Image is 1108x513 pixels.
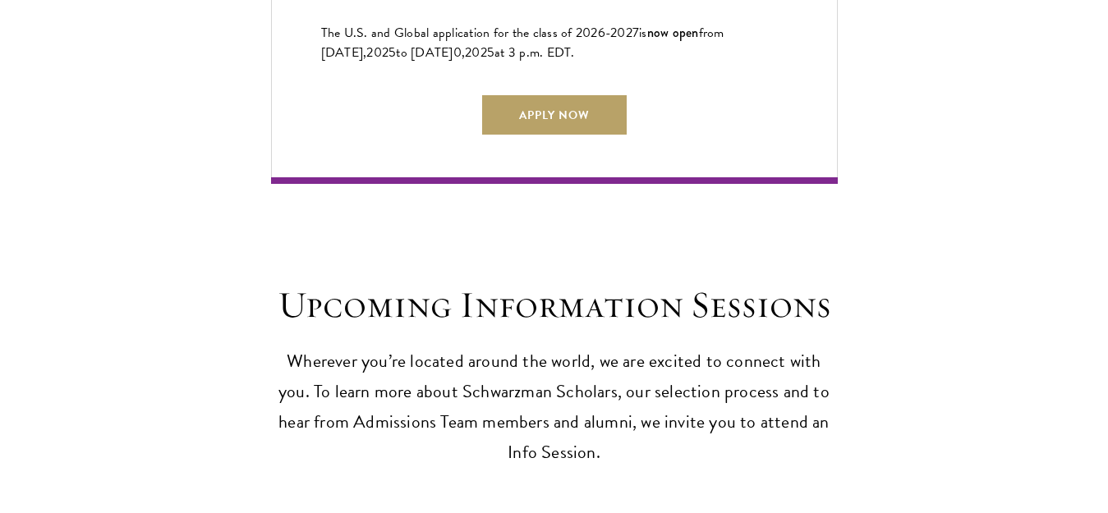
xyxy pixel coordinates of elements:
span: -202 [605,23,632,43]
span: 0 [453,43,462,62]
span: 5 [388,43,396,62]
span: The U.S. and Global application for the class of 202 [321,23,598,43]
span: 6 [598,23,605,43]
span: 5 [487,43,494,62]
a: Apply Now [482,95,627,135]
span: 202 [366,43,388,62]
span: at 3 p.m. EDT. [494,43,575,62]
h2: Upcoming Information Sessions [271,282,838,328]
span: now open [647,23,699,42]
p: Wherever you’re located around the world, we are excited to connect with you. To learn more about... [271,346,838,468]
span: 7 [632,23,639,43]
span: to [DATE] [396,43,453,62]
span: is [639,23,647,43]
span: 202 [465,43,487,62]
span: from [DATE], [321,23,724,62]
span: , [462,43,465,62]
